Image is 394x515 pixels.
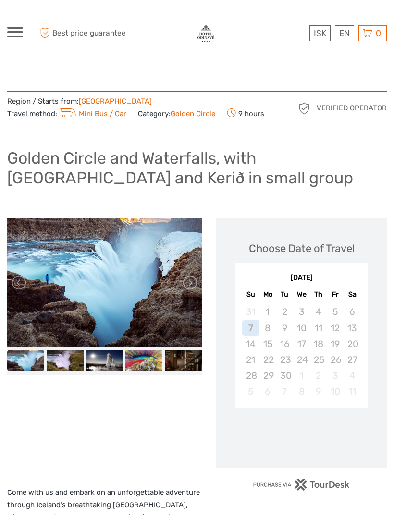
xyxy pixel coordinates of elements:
div: Not available Thursday, September 18th, 2025 [310,336,327,352]
div: Not available Tuesday, September 23rd, 2025 [276,352,293,368]
img: 5bd67b2d2fe64c578c767537748864d2_main_slider.jpg [7,218,202,347]
div: Mo [259,288,276,301]
div: month 2025-09 [238,304,364,399]
div: Not available Monday, September 22nd, 2025 [259,352,276,368]
div: Not available Thursday, October 2nd, 2025 [310,368,327,383]
div: Not available Monday, September 29th, 2025 [259,368,276,383]
div: EN [335,25,354,41]
div: Not available Wednesday, September 10th, 2025 [293,320,310,336]
img: 6e696d45278c4d96b6db4c8d07283a51_slider_thumbnail.jpg [125,350,162,371]
div: Not available Monday, September 15th, 2025 [259,336,276,352]
div: Tu [276,288,293,301]
h1: Golden Circle and Waterfalls, with [GEOGRAPHIC_DATA] and Kerið in small group [7,148,387,187]
div: Not available Tuesday, September 16th, 2025 [276,336,293,352]
span: 0 [374,28,382,38]
span: Travel method: [7,107,126,120]
img: verified_operator_grey_128.png [296,101,312,116]
div: Not available Monday, September 8th, 2025 [259,320,276,336]
div: Not available Friday, September 12th, 2025 [327,320,344,336]
div: We [293,288,310,301]
span: Best price guarantee [37,25,126,41]
div: Not available Thursday, October 9th, 2025 [310,383,327,399]
div: Not available Tuesday, September 2nd, 2025 [276,304,293,320]
div: Not available Saturday, September 27th, 2025 [344,352,360,368]
span: Region / Starts from: [7,96,152,107]
div: Not available Saturday, September 20th, 2025 [344,336,360,352]
img: PurchaseViaTourDesk.png [253,479,350,491]
div: Not available Sunday, October 5th, 2025 [242,383,259,399]
div: Not available Friday, September 5th, 2025 [327,304,344,320]
div: Not available Tuesday, September 9th, 2025 [276,320,293,336]
div: Not available Sunday, September 21st, 2025 [242,352,259,368]
div: Not available Wednesday, September 24th, 2025 [293,352,310,368]
a: Mini Bus / Car [57,109,126,118]
div: Loading... [298,433,305,440]
span: Category: [138,109,215,119]
div: Not available Tuesday, October 7th, 2025 [276,383,293,399]
div: Not available Wednesday, September 3rd, 2025 [293,304,310,320]
div: Fr [327,288,344,301]
span: ISK [314,28,326,38]
a: Golden Circle [171,109,215,118]
div: Sa [344,288,360,301]
div: Not available Sunday, August 31st, 2025 [242,304,259,320]
img: 8af6e9cde5ef40d8b6fa327880d0e646_slider_thumbnail.jpg [86,350,123,371]
div: [DATE] [235,273,368,283]
div: Not available Wednesday, October 1st, 2025 [293,368,310,383]
div: Not available Saturday, October 4th, 2025 [344,368,360,383]
div: Su [242,288,259,301]
div: Not available Monday, October 6th, 2025 [259,383,276,399]
a: [GEOGRAPHIC_DATA] [79,97,152,106]
div: Not available Wednesday, October 8th, 2025 [293,383,310,399]
div: Choose Date of Travel [249,241,355,256]
div: Not available Monday, September 1st, 2025 [259,304,276,320]
div: Not available Thursday, September 25th, 2025 [310,352,327,368]
div: Th [310,288,327,301]
img: da3af14b02c64d67a19c04839aa2854d_slider_thumbnail.jpg [7,350,44,371]
div: Not available Sunday, September 14th, 2025 [242,336,259,352]
div: Not available Saturday, October 11th, 2025 [344,383,360,399]
div: Not available Sunday, September 28th, 2025 [242,368,259,383]
img: 87-17f89c9f-0478-4bb1-90ba-688bff3adf49_logo_big.jpg [195,23,217,44]
div: Not available Wednesday, September 17th, 2025 [293,336,310,352]
span: Verified Operator [317,103,387,113]
div: Not available Saturday, September 13th, 2025 [344,320,360,336]
div: Not available Saturday, September 6th, 2025 [344,304,360,320]
img: 959bc2ac4db84b72b9c6d67abd91b9a5_slider_thumbnail.jpg [47,350,84,371]
img: ba60030af6fe4243a1a88458776d35f3_slider_thumbnail.jpg [165,350,202,371]
div: Not available Friday, October 10th, 2025 [327,383,344,399]
div: Not available Sunday, September 7th, 2025 [242,320,259,336]
div: Not available Tuesday, September 30th, 2025 [276,368,293,383]
div: Not available Thursday, September 4th, 2025 [310,304,327,320]
span: 9 hours [227,107,264,120]
div: Not available Friday, September 26th, 2025 [327,352,344,368]
div: Not available Friday, September 19th, 2025 [327,336,344,352]
div: Not available Friday, October 3rd, 2025 [327,368,344,383]
div: Not available Thursday, September 11th, 2025 [310,320,327,336]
